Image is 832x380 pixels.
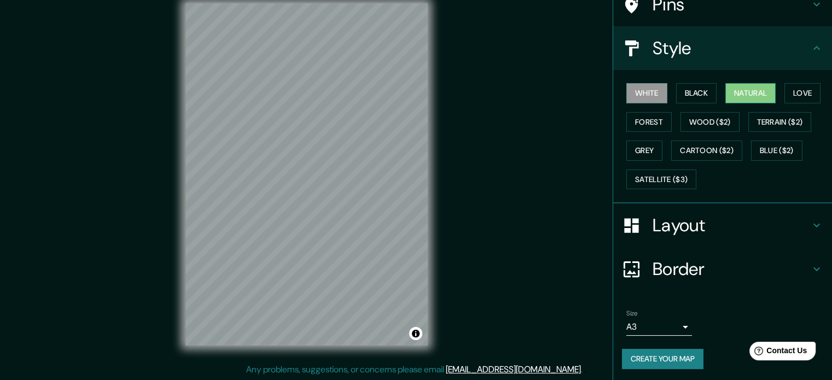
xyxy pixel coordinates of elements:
div: . [584,363,586,376]
button: Forest [626,112,672,132]
a: [EMAIL_ADDRESS][DOMAIN_NAME] [446,364,581,375]
button: Blue ($2) [751,141,802,161]
div: Layout [613,203,832,247]
button: Satellite ($3) [626,169,696,190]
p: Any problems, suggestions, or concerns please email . [246,363,583,376]
button: Cartoon ($2) [671,141,742,161]
label: Size [626,309,638,318]
button: Create your map [622,349,703,369]
button: Natural [725,83,776,103]
button: Grey [626,141,662,161]
button: Black [676,83,717,103]
button: Toggle attribution [409,327,422,340]
h4: Border [653,258,810,280]
div: Border [613,247,832,291]
canvas: Map [185,3,428,346]
button: Love [784,83,821,103]
button: White [626,83,667,103]
button: Wood ($2) [680,112,740,132]
button: Terrain ($2) [748,112,812,132]
h4: Layout [653,214,810,236]
h4: Style [653,37,810,59]
div: Style [613,26,832,70]
div: A3 [626,318,692,336]
iframe: Help widget launcher [735,337,820,368]
div: . [583,363,584,376]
